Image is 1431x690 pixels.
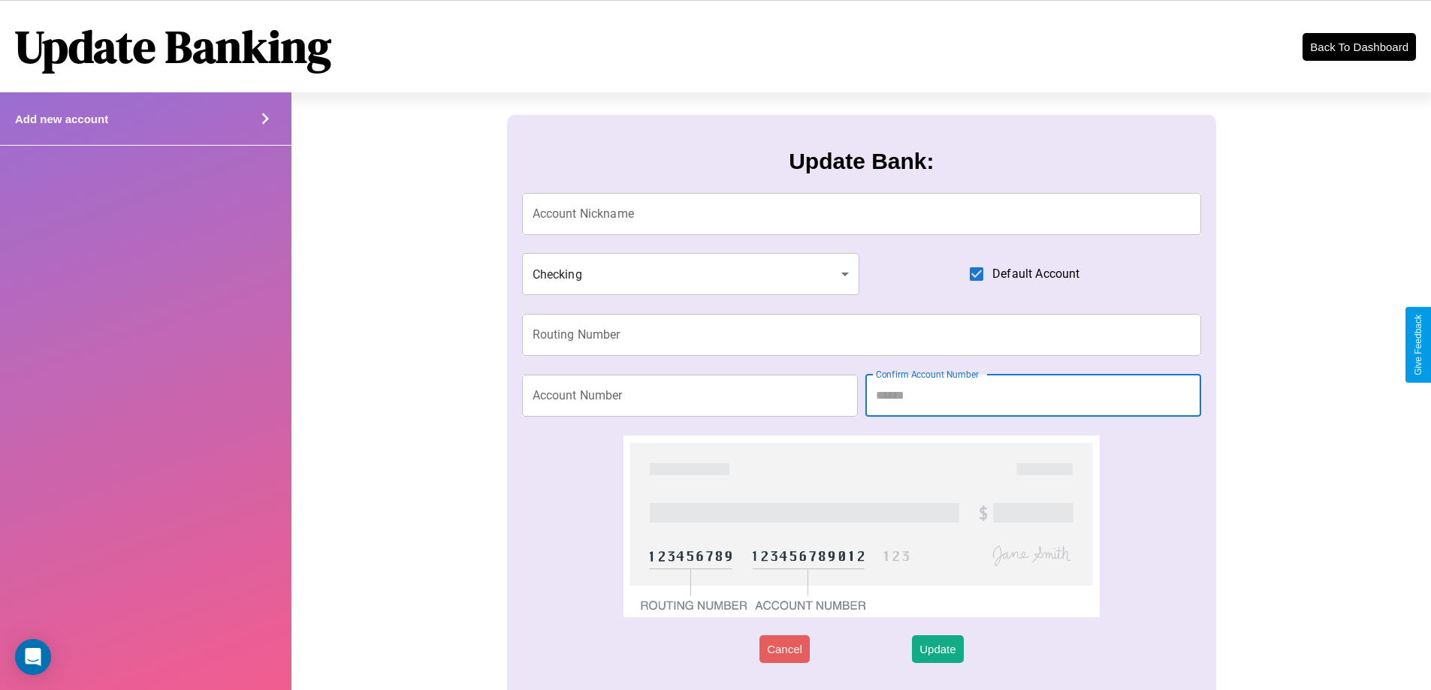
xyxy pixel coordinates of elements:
[1303,33,1416,61] button: Back To Dashboard
[992,265,1079,283] span: Default Account
[522,253,860,295] div: Checking
[15,113,108,125] h4: Add new account
[876,368,979,381] label: Confirm Account Number
[15,16,331,77] h1: Update Banking
[759,635,810,663] button: Cancel
[789,149,934,174] h3: Update Bank:
[1413,315,1423,375] div: Give Feedback
[15,639,51,675] div: Open Intercom Messenger
[623,435,1099,617] img: check
[912,635,963,663] button: Update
